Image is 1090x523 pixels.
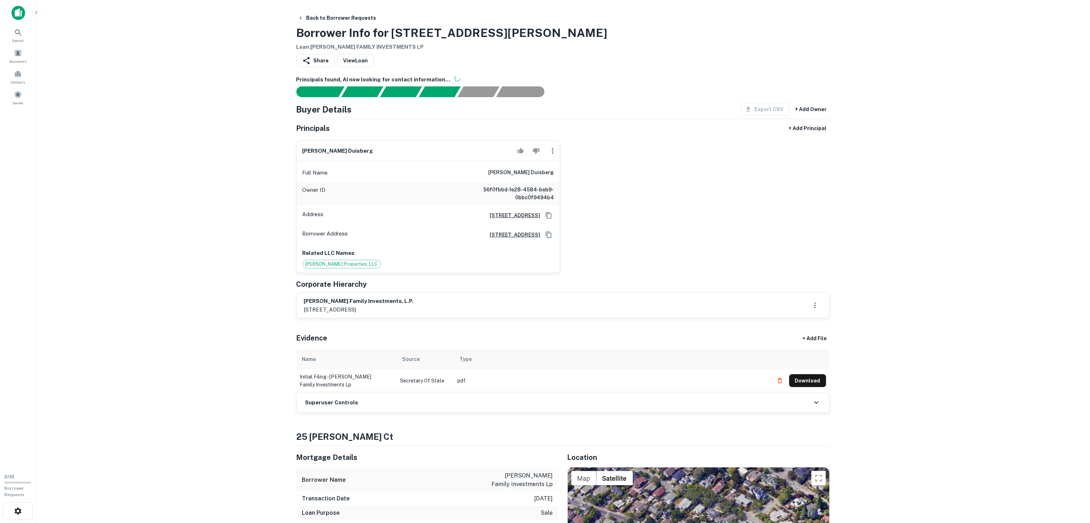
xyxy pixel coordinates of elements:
[302,355,316,363] div: Name
[496,86,553,97] div: AI fulfillment process complete.
[296,452,559,463] h5: Mortgage Details
[302,476,346,484] h6: Borrower Name
[341,86,383,97] div: Your request is received and processing...
[514,144,527,158] button: Accept
[296,349,830,392] div: scrollable content
[790,332,840,345] div: + Add File
[303,210,324,221] p: Address
[2,88,34,107] a: Saved
[296,103,352,116] h4: Buyer Details
[296,123,330,134] h5: Principals
[13,100,23,106] span: Saved
[295,11,379,24] button: Back to Borrower Requests
[1054,466,1090,500] iframe: Chat Widget
[567,452,830,463] h5: Location
[296,430,830,443] h4: 25 [PERSON_NAME] ct
[4,474,14,480] span: 0 / 10
[296,333,328,343] h5: Evidence
[303,147,373,155] h6: [PERSON_NAME] duisberg
[303,249,554,257] p: Related LLC Names
[774,375,786,386] button: Delete file
[303,186,326,201] p: Owner ID
[4,486,24,497] span: Borrower Requests
[296,349,397,369] th: Name
[304,305,414,314] p: [STREET_ADDRESS]
[530,144,542,158] button: Reject
[304,297,414,305] h6: [PERSON_NAME] family investments, l.p.
[2,25,34,45] a: Search
[9,58,27,64] span: Borrowers
[543,210,554,221] button: Copy Address
[296,54,335,67] button: Share
[302,494,350,503] h6: Transaction Date
[296,279,367,290] h5: Corporate Hierarchy
[457,86,499,97] div: Principals found, still searching for contact information. This may take time...
[786,122,830,135] button: + Add Principal
[296,369,397,392] td: initial filing - [PERSON_NAME] family investments lp
[543,229,554,240] button: Copy Address
[403,355,420,363] div: Source
[397,349,454,369] th: Source
[303,261,381,268] span: [PERSON_NAME] Properties, LLC
[380,86,422,97] div: Documents found, AI parsing details...
[571,471,596,485] button: Show street map
[484,211,541,219] a: [STREET_ADDRESS]
[296,76,830,84] h6: Principals found, AI now looking for contact information...
[11,79,25,85] span: Contacts
[397,369,454,392] td: Secretary of State
[2,46,34,66] a: Borrowers
[296,24,608,42] h3: Borrower Info for [STREET_ADDRESS][PERSON_NAME]
[792,103,830,116] button: + Add Owner
[541,509,553,517] p: sale
[288,86,342,97] div: Sending borrower request to AI...
[302,509,340,517] h6: Loan Purpose
[534,494,553,503] p: [DATE]
[305,399,358,407] h6: Superuser Controls
[454,369,770,392] td: pdf
[303,229,348,240] p: Borrower Address
[338,54,374,67] a: ViewLoan
[11,6,25,20] img: capitalize-icon.png
[2,67,34,86] a: Contacts
[12,38,24,43] span: Search
[789,374,826,387] button: Download
[489,471,553,489] p: [PERSON_NAME] family investments lp
[468,186,554,201] h6: 56f0fbbd-1e28-4584-beb9-0bbc0f9494b4
[596,471,633,485] button: Show satellite imagery
[489,168,554,177] h6: [PERSON_NAME] duisberg
[419,86,461,97] div: Principals found, AI now looking for contact information...
[811,471,826,485] button: Toggle fullscreen view
[460,355,472,363] div: Type
[454,349,770,369] th: Type
[296,43,608,51] h6: Loan : [PERSON_NAME] FAMILY INVESTMENTS LP
[303,168,328,177] p: Full Name
[484,231,541,239] a: [STREET_ADDRESS]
